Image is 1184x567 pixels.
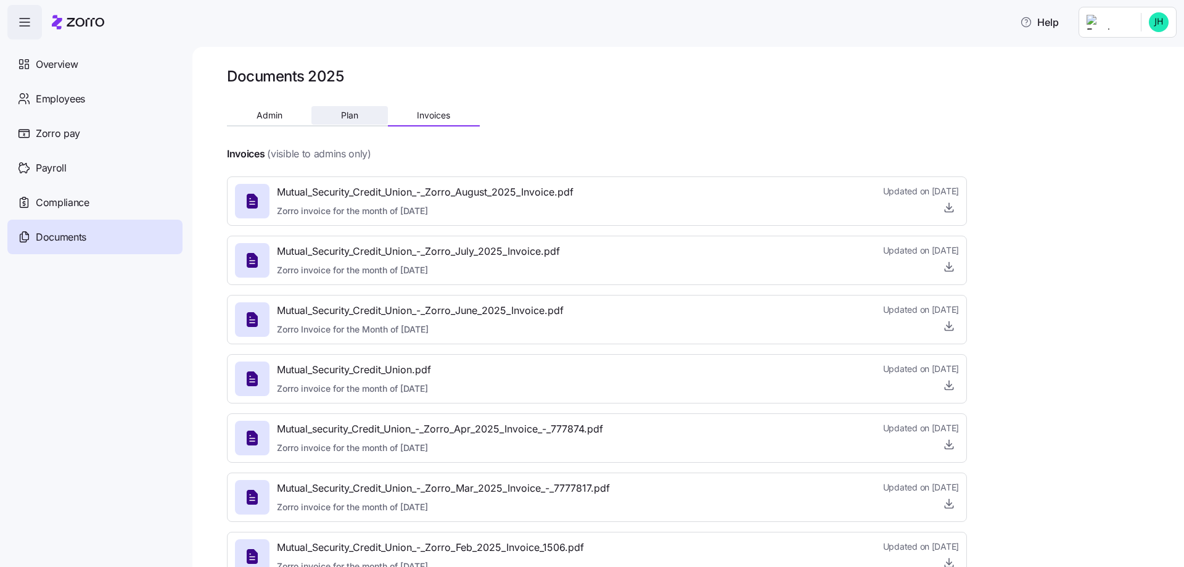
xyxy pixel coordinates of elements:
[417,111,450,120] span: Invoices
[277,264,560,276] span: Zorro invoice for the month of [DATE]
[341,111,358,120] span: Plan
[36,91,85,107] span: Employees
[883,481,959,494] span: Updated on [DATE]
[36,230,86,245] span: Documents
[1087,15,1131,30] img: Employer logo
[257,111,282,120] span: Admin
[7,151,183,185] a: Payroll
[277,383,431,395] span: Zorro invoice for the month of [DATE]
[883,363,959,375] span: Updated on [DATE]
[277,323,564,336] span: Zorro Invoice for the Month of [DATE]
[277,540,584,555] span: Mutual_Security_Credit_Union_-_Zorro_Feb_2025_Invoice_1506.pdf
[277,442,603,454] span: Zorro invoice for the month of [DATE]
[36,160,67,176] span: Payroll
[267,146,371,162] span: (visible to admins only)
[277,421,603,437] span: Mutual_security_Credit_Union_-_Zorro_Apr_2025_Invoice_-_777874.pdf
[883,304,959,316] span: Updated on [DATE]
[36,126,80,141] span: Zorro pay
[1149,12,1169,32] img: 8c8e6c77ffa765d09eea4464d202a615
[277,303,564,318] span: Mutual_Security_Credit_Union_-_Zorro_June_2025_Invoice.pdf
[883,244,959,257] span: Updated on [DATE]
[1020,15,1059,30] span: Help
[277,205,573,217] span: Zorro invoice for the month of [DATE]
[277,481,610,496] span: Mutual_Security_Credit_Union_-_Zorro_Mar_2025_Invoice_-_7777817.pdf
[1010,10,1069,35] button: Help
[36,195,89,210] span: Compliance
[277,184,573,200] span: Mutual_Security_Credit_Union_-_Zorro_August_2025_Invoice.pdf
[7,116,183,151] a: Zorro pay
[277,501,610,513] span: Zorro invoice for the month of [DATE]
[883,540,959,553] span: Updated on [DATE]
[7,220,183,254] a: Documents
[883,422,959,434] span: Updated on [DATE]
[883,185,959,197] span: Updated on [DATE]
[36,57,78,72] span: Overview
[7,185,183,220] a: Compliance
[7,81,183,116] a: Employees
[227,147,265,161] h4: Invoices
[277,362,431,378] span: Mutual_Security_Credit_Union.pdf
[277,244,560,259] span: Mutual_Security_Credit_Union_-_Zorro_July_2025_Invoice.pdf
[7,47,183,81] a: Overview
[227,67,343,86] h1: Documents 2025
